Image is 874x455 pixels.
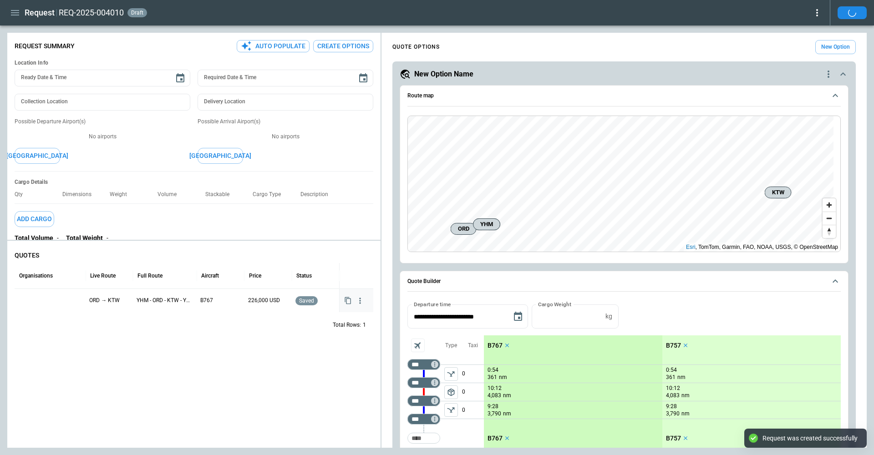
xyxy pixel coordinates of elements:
p: 4,083 [488,392,501,399]
span: saved [297,298,316,304]
button: Zoom out [823,212,836,225]
span: package_2 [447,388,456,397]
p: Description [300,191,335,198]
div: Too short [407,395,440,406]
div: Saved [295,289,335,312]
button: [GEOGRAPHIC_DATA] [15,148,60,164]
div: Price [249,273,261,279]
p: 0:54 [666,367,677,374]
p: 3,790 [488,410,501,418]
p: Possible Departure Airport(s) [15,118,190,126]
button: Choose date [354,69,372,87]
span: Aircraft selection [411,339,425,352]
p: 0 [462,383,484,401]
span: Type of sector [444,385,458,399]
canvas: Map [408,116,833,252]
p: 361 [666,374,676,381]
h4: QUOTE OPTIONS [392,45,440,49]
div: Too short [407,433,440,444]
div: Route map [407,116,841,252]
button: left aligned [444,385,458,399]
p: 4,083 [666,392,680,399]
p: B757 [666,342,681,349]
p: QUOTES [15,252,373,259]
p: 0 [462,401,484,419]
p: Qty [15,191,30,198]
span: KTW [769,188,788,197]
p: Dimensions [62,191,99,198]
h1: Request [25,7,55,18]
p: Total Rows: [333,321,361,329]
p: No airports [198,133,373,141]
button: left aligned [444,367,458,381]
p: - [57,234,59,242]
div: Too short [407,359,440,370]
p: ORD → KTW [89,297,129,304]
h6: Location Info [15,60,373,66]
p: Volume [158,191,184,198]
button: Zoom in [823,198,836,212]
p: 0:54 [488,367,498,374]
p: 226,000 USD [248,297,288,304]
p: nm [499,374,507,381]
p: nm [503,392,511,399]
p: Type [445,342,457,349]
p: Total Weight [66,234,103,242]
p: Possible Arrival Airport(s) [198,118,373,126]
button: Reset bearing to north [823,225,836,238]
div: , TomTom, Garmin, FAO, NOAA, USGS, © OpenStreetMap [686,243,838,252]
p: Weight [110,191,134,198]
button: left aligned [444,403,458,417]
button: [GEOGRAPHIC_DATA] [198,148,243,164]
button: Copy quote content [342,295,354,306]
div: Aircraft [201,273,219,279]
span: draft [129,10,145,16]
p: Cargo Type [253,191,288,198]
p: nm [503,410,511,418]
div: Organisations [19,273,53,279]
p: - [107,234,108,242]
p: B767 [488,342,503,349]
button: New Option Namequote-option-actions [400,69,849,80]
button: Choose date, selected date is Oct 3, 2025 [509,308,527,326]
button: Add Cargo [15,211,54,227]
p: kg [605,313,612,320]
button: Choose date [171,69,189,87]
p: Request Summary [15,42,75,50]
p: 361 [488,374,497,381]
p: Taxi [468,342,478,349]
p: YHM - ORD - KTW - YHM [137,297,193,304]
p: 9:28 [666,403,677,410]
div: Too short [407,414,440,425]
label: Cargo Weight [538,300,571,308]
p: B767 [200,297,240,304]
div: Too short [407,377,440,388]
p: 10:12 [488,385,502,392]
p: 10:12 [666,385,680,392]
span: Type of sector [444,403,458,417]
span: ORD [455,224,473,233]
div: Full Route [137,273,163,279]
p: No airports [15,133,190,141]
p: Total Volume [15,234,53,242]
p: B767 [488,435,503,442]
label: Departure time [414,300,451,308]
p: Stackable [205,191,237,198]
p: nm [681,410,690,418]
p: 9:28 [488,403,498,410]
p: 3,790 [666,410,680,418]
h6: Route map [407,93,434,99]
p: nm [681,392,690,399]
div: Request was created successfully [762,434,858,442]
p: 1 [363,321,366,329]
button: Auto Populate [237,40,310,52]
h6: Cargo Details [15,179,373,186]
h6: Quote Builder [407,278,441,284]
button: Quote Builder [407,271,841,292]
span: YHM [477,220,496,229]
h2: REQ-2025-004010 [59,7,124,18]
h5: New Option Name [414,69,473,79]
span: Type of sector [444,367,458,381]
p: B757 [666,435,681,442]
div: Live Route [90,273,116,279]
